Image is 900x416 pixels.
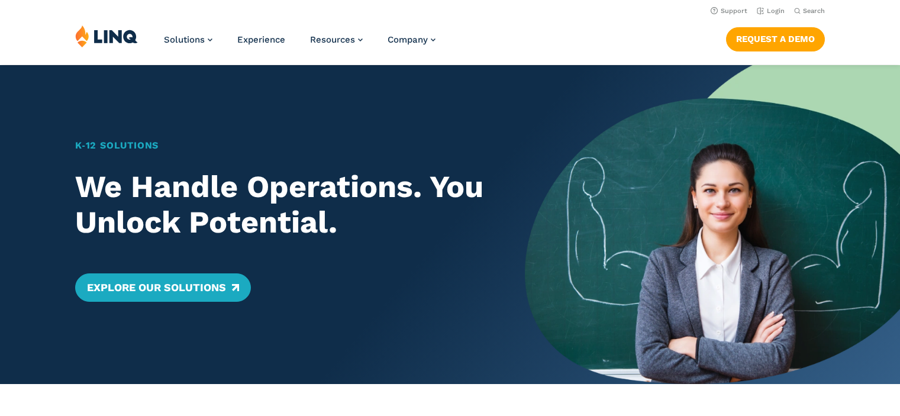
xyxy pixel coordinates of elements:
a: Request a Demo [726,27,825,51]
h2: We Handle Operations. You Unlock Potential. [75,169,489,240]
button: Open Search Bar [794,7,825,15]
img: LINQ | K‑12 Software [75,25,138,47]
a: Login [757,7,785,15]
img: Home Banner [525,65,900,384]
nav: Button Navigation [726,25,825,51]
a: Resources [310,34,363,45]
span: Search [803,7,825,15]
a: Solutions [164,34,212,45]
a: Support [711,7,747,15]
span: Company [388,34,428,45]
a: Explore Our Solutions [75,273,251,302]
span: Solutions [164,34,205,45]
span: Resources [310,34,355,45]
h1: K‑12 Solutions [75,138,489,153]
a: Company [388,34,436,45]
nav: Primary Navigation [164,25,436,64]
a: Experience [237,34,285,45]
